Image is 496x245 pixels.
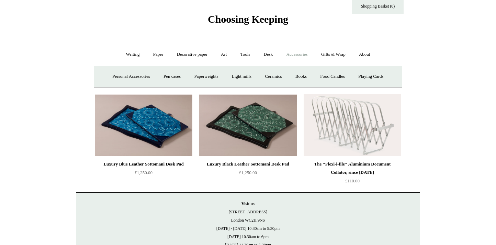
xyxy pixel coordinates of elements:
a: About [353,45,376,64]
a: Gifts & Wrap [315,45,352,64]
a: Writing [120,45,146,64]
a: Books [289,67,313,86]
img: Luxury Blue Leather Sottomani Desk Pad [95,94,192,156]
a: Choosing Keeping [208,19,288,24]
a: Art [215,45,233,64]
a: Desk [258,45,279,64]
a: Decorative paper [171,45,214,64]
a: The "Flexi-i-file" Aluminium Document Collator, since [DATE] £110.00 [304,160,401,188]
a: Tools [234,45,257,64]
div: The "Flexi-i-file" Aluminium Document Collator, since [DATE] [305,160,399,177]
img: The "Flexi-i-file" Aluminium Document Collator, since 1941 [304,94,401,156]
div: Luxury Black Leather Sottomani Desk Pad [201,160,295,168]
div: Luxury Blue Leather Sottomani Desk Pad [97,160,191,168]
span: Choosing Keeping [208,13,288,25]
img: Luxury Black Leather Sottomani Desk Pad [199,94,297,156]
a: Luxury Blue Leather Sottomani Desk Pad Luxury Blue Leather Sottomani Desk Pad [95,94,192,156]
a: Luxury Blue Leather Sottomani Desk Pad £1,250.00 [95,160,192,188]
strong: Visit us [241,201,255,206]
a: Playing Cards [352,67,390,86]
a: Luxury Black Leather Sottomani Desk Pad Luxury Black Leather Sottomani Desk Pad [199,94,297,156]
a: Luxury Black Leather Sottomani Desk Pad £1,250.00 [199,160,297,188]
a: Accessories [280,45,314,64]
a: Paper [147,45,170,64]
a: Pen cases [157,67,187,86]
a: Light mills [226,67,258,86]
span: £1,250.00 [135,170,153,175]
a: Ceramics [259,67,288,86]
a: The "Flexi-i-file" Aluminium Document Collator, since 1941 The "Flexi-i-file" Aluminium Document ... [304,94,401,156]
a: Personal Accessories [106,67,156,86]
span: £1,250.00 [239,170,257,175]
a: Food Candles [314,67,351,86]
span: £110.00 [345,178,360,183]
a: Paperweights [188,67,224,86]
